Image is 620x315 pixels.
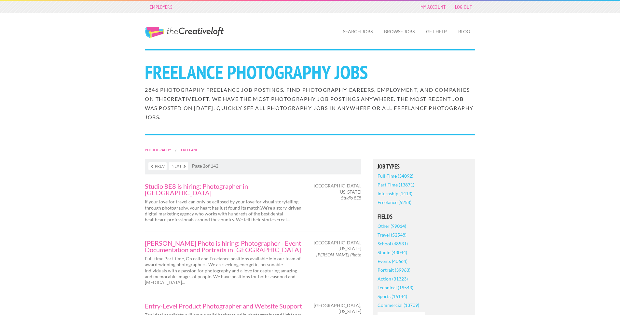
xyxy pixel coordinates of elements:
em: Studio 8E8 [341,195,361,200]
a: School (48531) [378,239,408,248]
h2: 2846 Photography Freelance job postings. Find Photography careers, employment, and companies on t... [145,85,475,122]
a: Browse Jobs [379,24,420,39]
strong: Page 2 [192,163,205,169]
a: Portrait (39963) [378,266,410,274]
em: [PERSON_NAME] Photo [316,252,361,257]
a: Part-Time (13871) [378,180,414,189]
a: Next [169,162,188,170]
a: Prev [148,162,167,170]
a: Employers [146,2,176,11]
a: Action (31323) [378,274,408,283]
a: Get Help [421,24,452,39]
h5: Job Types [378,164,470,170]
a: Freelance [181,148,200,152]
p: Full-time Part-time, On call and Freelance positions availableJoin our team of award-winning phot... [145,256,304,285]
a: [PERSON_NAME] Photo is hiring: Photographer - Event Documentation and Portraits in [GEOGRAPHIC_DATA] [145,240,304,253]
a: Log Out [452,2,475,11]
nav: of 142 [145,159,361,174]
a: Other (99014) [378,222,406,230]
p: If your love for travel can only be eclipsed by your love for visual storytelling through photogr... [145,199,304,223]
a: Technical (19543) [378,283,413,292]
span: [GEOGRAPHIC_DATA], [US_STATE] [314,240,361,252]
a: Sports (16144) [378,292,407,301]
a: Studio (43044) [378,248,407,257]
a: Studio 8E8 is hiring: Photographer in [GEOGRAPHIC_DATA] [145,183,304,196]
a: Commercial (13709) [378,301,419,309]
a: Internship (1413) [378,189,412,198]
a: Full-Time (34092) [378,171,413,180]
a: My Account [417,2,449,11]
a: Events (40664) [378,257,407,266]
a: Photography [145,148,171,152]
a: Entry-Level Product Photographer and Website Support [145,303,304,309]
span: [GEOGRAPHIC_DATA], [US_STATE] [314,303,361,314]
a: Search Jobs [338,24,378,39]
a: Freelance (5258) [378,198,411,207]
a: Travel (52548) [378,230,406,239]
h1: Freelance Photography Jobs [145,63,475,82]
a: Blog [453,24,475,39]
a: The Creative Loft [145,27,224,38]
span: [GEOGRAPHIC_DATA], [US_STATE] [314,183,361,195]
h5: Fields [378,214,470,220]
